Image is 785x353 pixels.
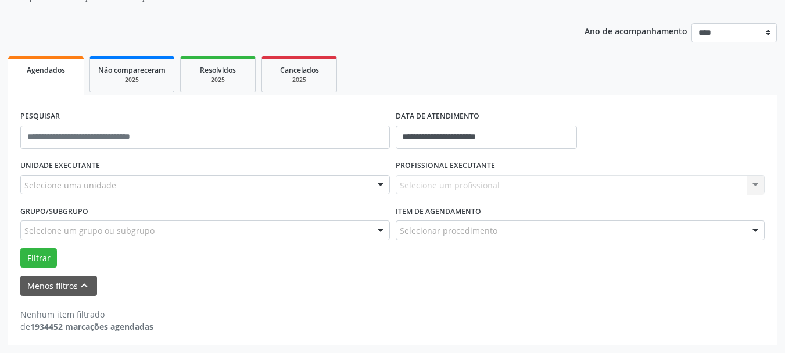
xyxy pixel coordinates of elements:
span: Não compareceram [98,65,166,75]
div: de [20,320,153,333]
label: Item de agendamento [396,202,481,220]
label: Grupo/Subgrupo [20,202,88,220]
span: Agendados [27,65,65,75]
div: 2025 [270,76,328,84]
i: keyboard_arrow_up [78,279,91,292]
div: 2025 [189,76,247,84]
div: 2025 [98,76,166,84]
span: Selecionar procedimento [400,224,497,237]
strong: 1934452 marcações agendadas [30,321,153,332]
button: Menos filtroskeyboard_arrow_up [20,276,97,296]
label: PESQUISAR [20,108,60,126]
button: Filtrar [20,248,57,268]
label: PROFISSIONAL EXECUTANTE [396,157,495,175]
label: DATA DE ATENDIMENTO [396,108,479,126]
label: UNIDADE EXECUTANTE [20,157,100,175]
span: Resolvidos [200,65,236,75]
p: Ano de acompanhamento [585,23,687,38]
span: Cancelados [280,65,319,75]
div: Nenhum item filtrado [20,308,153,320]
span: Selecione um grupo ou subgrupo [24,224,155,237]
span: Selecione uma unidade [24,179,116,191]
